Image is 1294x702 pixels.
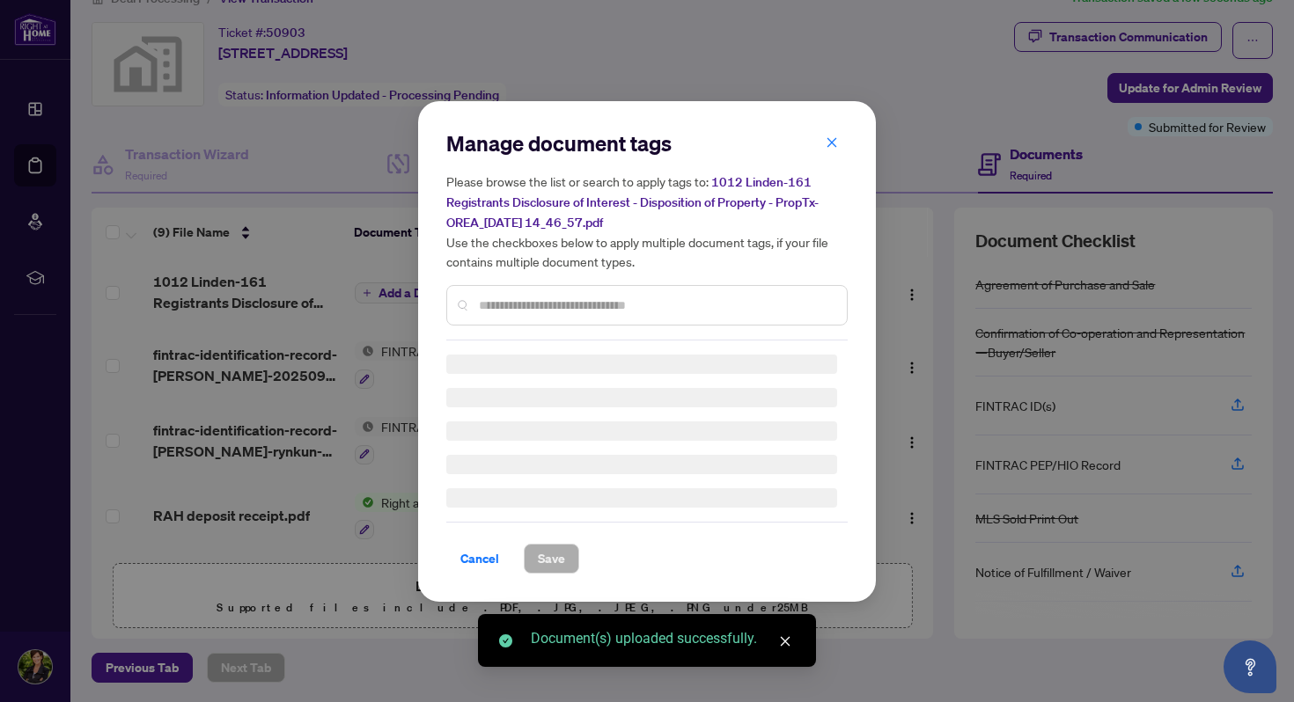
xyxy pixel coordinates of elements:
h2: Manage document tags [446,129,848,157]
span: 1012 Linden-161 Registrants Disclosure of Interest - Disposition of Property - PropTx-OREA_[DATE]... [446,174,819,230]
h5: Please browse the list or search to apply tags to: Use the checkboxes below to apply multiple doc... [446,172,848,271]
span: check-circle [499,634,512,647]
span: close [826,135,838,148]
span: close [779,635,791,647]
span: Cancel [460,545,499,573]
button: Open asap [1224,640,1276,693]
a: Close [776,632,795,651]
button: Cancel [446,544,513,574]
button: Save [524,544,579,574]
div: Document(s) uploaded successfully. [531,628,795,649]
